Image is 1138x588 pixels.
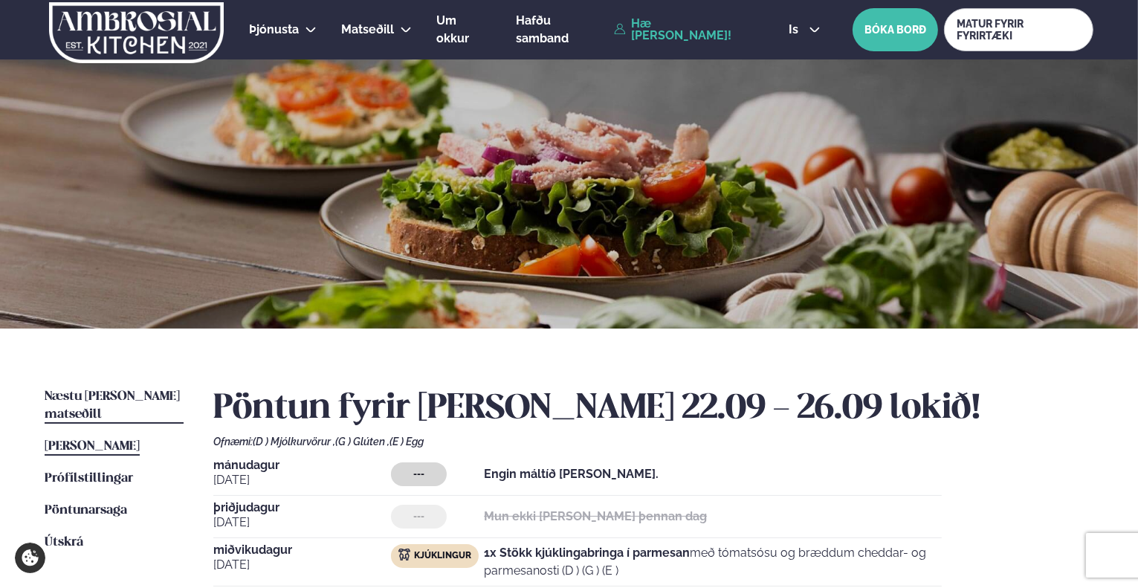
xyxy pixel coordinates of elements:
span: is [789,24,803,36]
span: þriðjudagur [213,502,391,514]
span: Matseðill [341,22,394,36]
strong: Mun ekki [PERSON_NAME] þennan dag [484,509,707,523]
span: Hafðu samband [516,13,569,45]
button: is [777,24,833,36]
a: MATUR FYRIR FYRIRTÆKI [944,8,1093,51]
span: Pöntunarsaga [45,504,127,517]
span: Prófílstillingar [45,472,133,485]
span: [DATE] [213,471,391,489]
a: Matseðill [341,21,394,39]
a: Næstu [PERSON_NAME] matseðill [45,388,184,424]
span: Útskrá [45,536,83,549]
a: Um okkur [436,12,491,48]
a: Hæ [PERSON_NAME]! [614,18,754,42]
span: miðvikudagur [213,544,391,556]
a: Cookie settings [15,543,45,573]
a: Pöntunarsaga [45,502,127,520]
span: mánudagur [213,459,391,471]
img: logo [48,2,225,63]
h2: Pöntun fyrir [PERSON_NAME] 22.09 - 26.09 lokið! [213,388,1093,430]
span: Næstu [PERSON_NAME] matseðill [45,390,180,421]
strong: Engin máltíð [PERSON_NAME]. [484,467,659,481]
span: [PERSON_NAME] [45,440,140,453]
strong: 1x Stökk kjúklingabringa í parmesan [484,546,690,560]
p: með tómatsósu og bræddum cheddar- og parmesanosti (D ) (G ) (E ) [484,544,942,580]
span: [DATE] [213,514,391,532]
a: Útskrá [45,534,83,552]
a: Prófílstillingar [45,470,133,488]
span: --- [413,511,424,523]
span: Kjúklingur [414,550,471,562]
span: [DATE] [213,556,391,574]
div: Ofnæmi: [213,436,1093,448]
span: Þjónusta [249,22,299,36]
button: BÓKA BORÐ [853,8,938,51]
a: Hafðu samband [516,12,606,48]
span: --- [413,468,424,480]
img: chicken.svg [398,549,410,560]
span: (G ) Glúten , [335,436,389,448]
span: (E ) Egg [389,436,424,448]
a: Þjónusta [249,21,299,39]
span: Um okkur [436,13,469,45]
a: [PERSON_NAME] [45,438,140,456]
span: (D ) Mjólkurvörur , [253,436,335,448]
